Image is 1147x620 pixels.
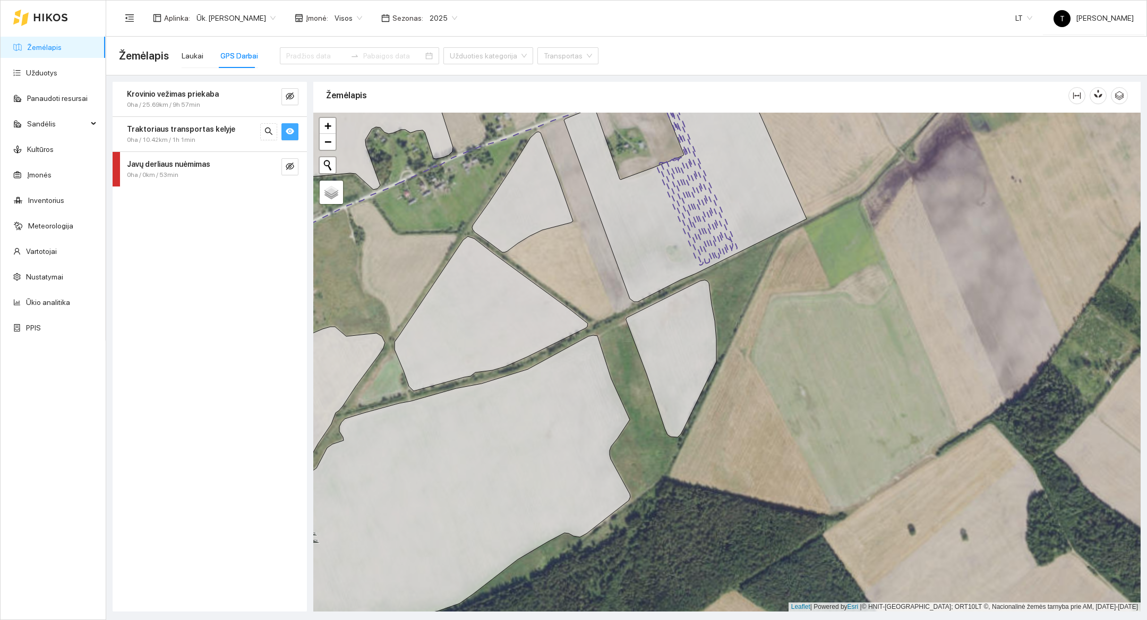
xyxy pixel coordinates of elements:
[113,117,307,151] div: Traktoriaus transportas kelyje0ha / 10.42km / 1h 1minsearcheye
[320,181,343,204] a: Layers
[26,69,57,77] a: Užduotys
[320,118,336,134] a: Zoom in
[127,90,219,98] strong: Krovinio vežimas priekaba
[1054,14,1134,22] span: [PERSON_NAME]
[27,94,88,103] a: Panaudoti resursai
[26,273,63,281] a: Nustatymai
[164,12,190,24] span: Aplinka :
[324,135,331,148] span: −
[119,47,169,64] span: Žemėlapis
[27,43,62,52] a: Žemėlapis
[320,157,336,173] button: Initiate a new search
[28,222,73,230] a: Meteorologija
[125,13,134,23] span: menu-fold
[324,119,331,132] span: +
[1015,10,1032,26] span: LT
[220,50,258,62] div: GPS Darbai
[320,134,336,150] a: Zoom out
[127,135,195,145] span: 0ha / 10.42km / 1h 1min
[350,52,359,60] span: to
[26,247,57,256] a: Vartotojai
[335,10,362,26] span: Visos
[26,298,70,307] a: Ūkio analitika
[286,127,294,137] span: eye
[1068,87,1085,104] button: column-width
[392,12,423,24] span: Sezonas :
[281,123,298,140] button: eye
[848,603,859,610] a: Esri
[286,92,294,102] span: eye-invisible
[363,50,423,62] input: Pabaigos data
[26,324,41,332] a: PPIS
[182,50,203,62] div: Laukai
[1060,10,1065,27] span: T
[326,80,1068,111] div: Žemėlapis
[153,14,161,22] span: layout
[127,100,200,110] span: 0ha / 25.69km / 9h 57min
[281,158,298,175] button: eye-invisible
[119,7,140,29] button: menu-fold
[264,127,273,137] span: search
[281,88,298,105] button: eye-invisible
[27,171,52,179] a: Įmonės
[196,10,276,26] span: Ūk. Sigitas Krivickas
[286,50,346,62] input: Pradžios data
[27,145,54,154] a: Kultūros
[430,10,457,26] span: 2025
[127,170,178,180] span: 0ha / 0km / 53min
[27,113,88,134] span: Sandėlis
[28,196,64,205] a: Inventorius
[860,603,862,610] span: |
[127,125,235,133] strong: Traktoriaus transportas kelyje
[260,123,277,140] button: search
[306,12,328,24] span: Įmonė :
[791,603,810,610] a: Leaflet
[127,160,210,168] strong: Javų derliaus nuėmimas
[113,82,307,116] div: Krovinio vežimas priekaba0ha / 25.69km / 9h 57mineye-invisible
[381,14,390,22] span: calendar
[1069,91,1085,100] span: column-width
[113,152,307,186] div: Javų derliaus nuėmimas0ha / 0km / 53mineye-invisible
[350,52,359,60] span: swap-right
[286,162,294,172] span: eye-invisible
[295,14,303,22] span: shop
[789,602,1141,611] div: | Powered by © HNIT-[GEOGRAPHIC_DATA]; ORT10LT ©, Nacionalinė žemės tarnyba prie AM, [DATE]-[DATE]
